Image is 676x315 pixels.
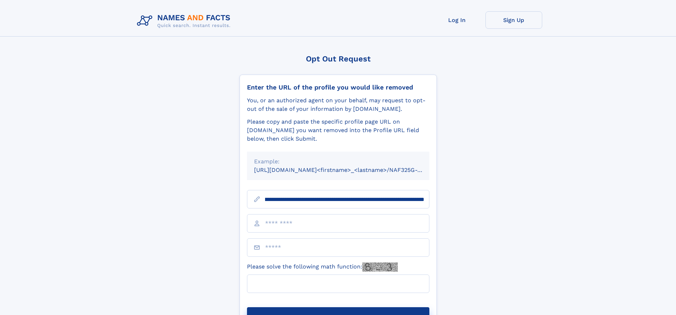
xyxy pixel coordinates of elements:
[240,54,437,63] div: Opt Out Request
[247,118,429,143] div: Please copy and paste the specific profile page URL on [DOMAIN_NAME] you want removed into the Pr...
[247,262,398,272] label: Please solve the following math function:
[247,96,429,113] div: You, or an authorized agent on your behalf, may request to opt-out of the sale of your informatio...
[247,83,429,91] div: Enter the URL of the profile you would like removed
[429,11,485,29] a: Log In
[134,11,236,31] img: Logo Names and Facts
[485,11,542,29] a: Sign Up
[254,157,422,166] div: Example:
[254,167,443,173] small: [URL][DOMAIN_NAME]<firstname>_<lastname>/NAF325G-xxxxxxxx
